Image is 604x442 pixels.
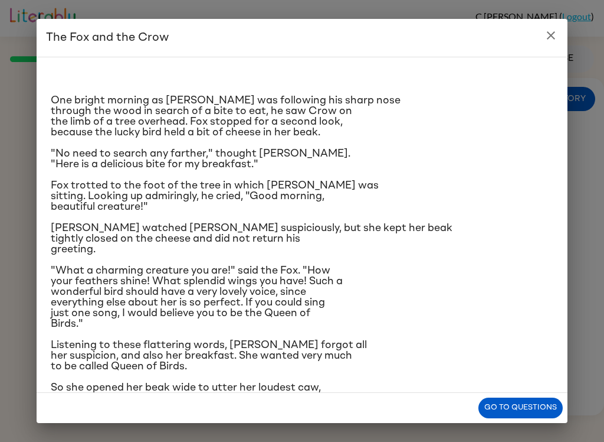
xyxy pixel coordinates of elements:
span: [PERSON_NAME] watched [PERSON_NAME] suspiciously, but she kept her beak tightly closed on the che... [51,223,452,255]
span: Listening to these flattering words, [PERSON_NAME] forgot all her suspicion, and also her breakfa... [51,340,367,372]
span: "What a charming creature you are!" said the Fox. "How your feathers shine! What splendid wings y... [51,265,343,329]
span: "No need to search any farther," thought [PERSON_NAME]. "Here is a delicious bite for my breakfast." [51,148,350,170]
button: close [539,24,563,47]
h2: The Fox and the Crow [37,19,567,57]
span: One bright morning as [PERSON_NAME] was following his sharp nose through the wood in search of a ... [51,95,401,138]
span: Fox trotted to the foot of the tree in which [PERSON_NAME] was sitting. Looking up admiringly, he... [51,180,379,212]
span: So she opened her beak wide to utter her loudest caw, and down fell the cheese straight into the ... [51,382,353,404]
button: Go to questions [478,398,563,418]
